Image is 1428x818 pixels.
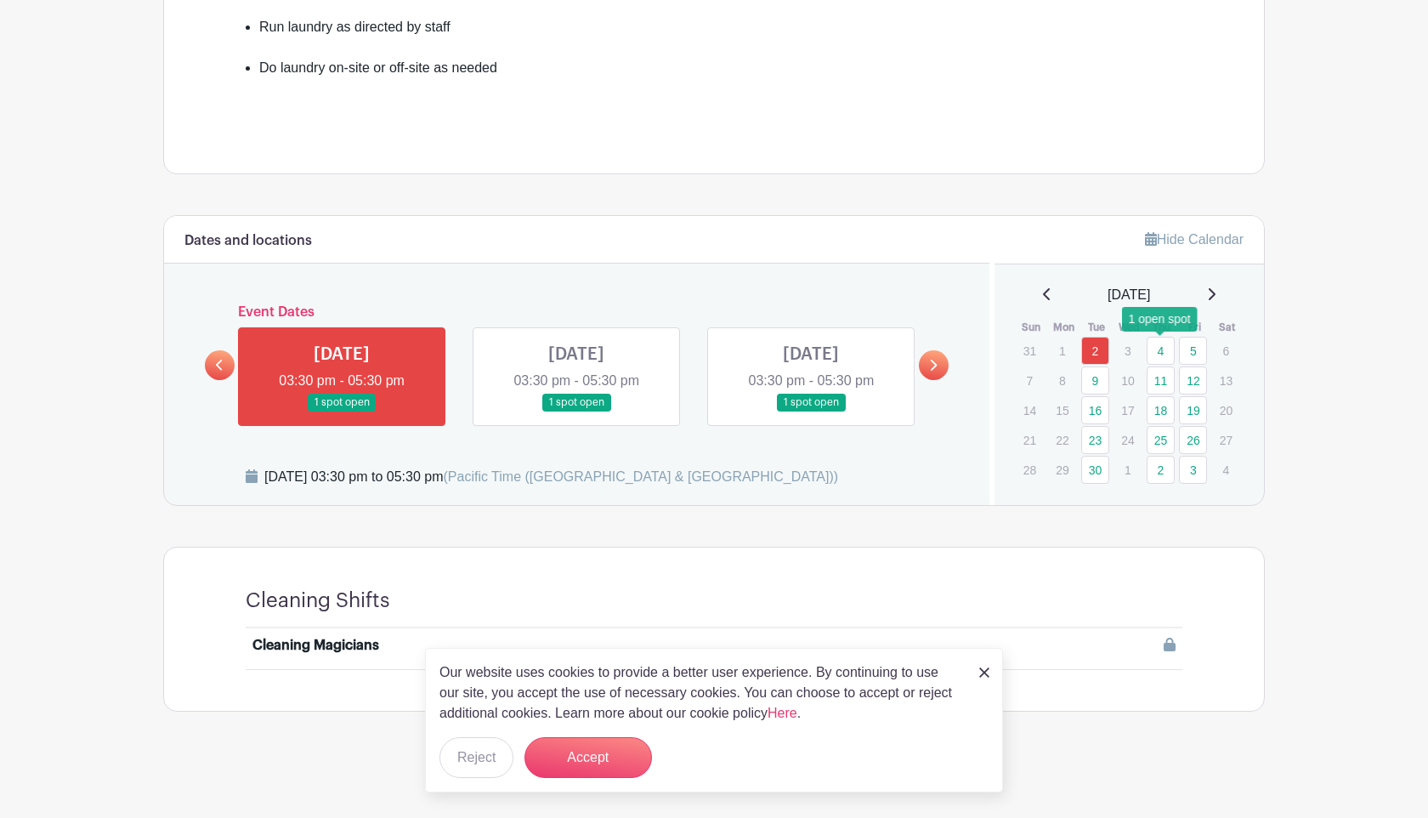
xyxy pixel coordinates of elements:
p: 28 [1016,457,1044,483]
th: Sat [1211,319,1244,336]
a: 25 [1147,426,1175,454]
p: 1 [1048,338,1076,364]
p: 7 [1016,367,1044,394]
div: Cleaning Magicians [252,635,379,656]
a: 18 [1147,396,1175,424]
li: Do laundry on-site or off-site as needed [259,58,1182,99]
h6: Dates and locations [184,233,312,249]
div: [DATE] 03:30 pm to 05:30 pm [264,467,838,487]
a: 16 [1081,396,1109,424]
a: 5 [1179,337,1207,365]
p: 27 [1212,427,1240,453]
p: 13 [1212,367,1240,394]
p: 10 [1113,367,1142,394]
span: (Pacific Time ([GEOGRAPHIC_DATA] & [GEOGRAPHIC_DATA])) [443,469,838,484]
p: 3 [1113,338,1142,364]
div: 1 open spot [1122,307,1198,332]
p: 24 [1113,427,1142,453]
p: 17 [1113,397,1142,423]
a: 30 [1081,456,1109,484]
th: Sun [1015,319,1048,336]
th: Mon [1047,319,1080,336]
p: 4 [1212,457,1240,483]
p: 14 [1016,397,1044,423]
p: 31 [1016,338,1044,364]
th: Wed [1113,319,1146,336]
button: Reject [439,737,513,778]
p: 8 [1048,367,1076,394]
a: 2 [1081,337,1109,365]
li: Run laundry as directed by staff [259,17,1182,58]
p: 1 [1113,457,1142,483]
a: 3 [1179,456,1207,484]
a: Hide Calendar [1145,232,1244,247]
p: 22 [1048,427,1076,453]
p: 29 [1048,457,1076,483]
a: 23 [1081,426,1109,454]
p: 20 [1212,397,1240,423]
a: 4 [1147,337,1175,365]
th: Tue [1080,319,1113,336]
a: 11 [1147,366,1175,395]
a: 2 [1147,456,1175,484]
a: 26 [1179,426,1207,454]
a: 19 [1179,396,1207,424]
a: Here [768,706,797,720]
button: Accept [524,737,652,778]
h4: Cleaning Shifts [246,588,390,613]
a: 9 [1081,366,1109,395]
p: Our website uses cookies to provide a better user experience. By continuing to use our site, you ... [439,662,961,724]
p: 6 [1212,338,1240,364]
p: 15 [1048,397,1076,423]
h6: Event Dates [235,304,919,321]
p: 21 [1016,427,1044,453]
img: close_button-5f87c8562297e5c2d7936805f587ecaba9071eb48480494691a3f1689db116b3.svg [979,667,989,678]
a: 12 [1179,366,1207,395]
span: [DATE] [1108,285,1150,305]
